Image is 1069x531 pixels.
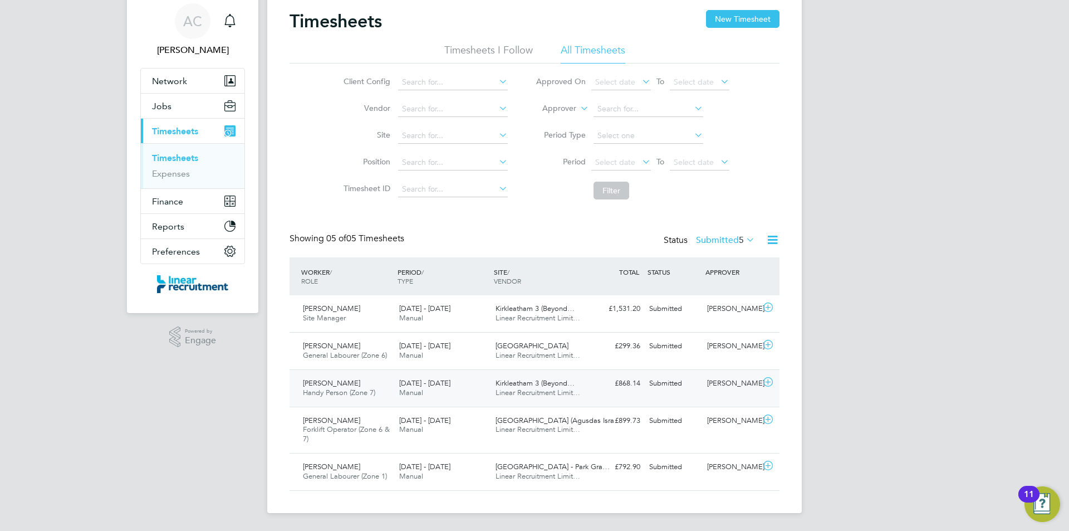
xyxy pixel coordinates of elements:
label: Position [340,157,390,167]
span: Handy Person (Zone 7) [303,388,375,397]
span: Powered by [185,327,216,336]
img: linearrecruitment-logo-retina.png [157,275,228,293]
h2: Timesheets [290,10,382,32]
span: / [330,267,332,276]
label: Period Type [536,130,586,140]
input: Select one [594,128,703,144]
span: To [653,154,668,169]
span: Kirkleatham 3 (Beyond… [496,378,575,388]
a: AC[PERSON_NAME] [140,3,245,57]
span: [PERSON_NAME] [303,341,360,350]
div: Showing [290,233,406,245]
label: Period [536,157,586,167]
button: Finance [141,189,244,213]
label: Approved On [536,76,586,86]
div: SITE [491,262,587,291]
input: Search for... [594,101,703,117]
span: Network [152,76,187,86]
div: STATUS [645,262,703,282]
span: TOTAL [619,267,639,276]
div: Submitted [645,458,703,476]
button: Preferences [141,239,244,264]
span: General Labourer (Zone 1) [303,471,387,481]
div: [PERSON_NAME] [703,374,761,393]
div: [PERSON_NAME] [703,337,761,355]
span: 05 Timesheets [326,233,404,244]
div: £299.36 [587,337,645,355]
input: Search for... [398,75,508,90]
span: Manual [399,388,423,397]
button: New Timesheet [706,10,779,28]
span: Linear Recruitment Limit… [496,313,580,323]
span: Select date [674,157,714,167]
button: Reports [141,214,244,238]
span: ROLE [301,276,318,285]
div: PERIOD [395,262,491,291]
input: Search for... [398,155,508,170]
span: [GEOGRAPHIC_DATA] (Agusdas Isra… [496,416,621,425]
span: [DATE] - [DATE] [399,341,450,350]
button: Filter [594,182,629,199]
span: Anneliese Clifton [140,43,245,57]
label: Submitted [696,235,755,246]
span: Preferences [152,246,200,257]
div: Submitted [645,374,703,393]
span: [PERSON_NAME] [303,416,360,425]
a: Powered byEngage [169,327,217,348]
span: Linear Recruitment Limit… [496,388,580,397]
span: [GEOGRAPHIC_DATA] [496,341,568,350]
input: Search for... [398,101,508,117]
span: [PERSON_NAME] [303,304,360,313]
span: [GEOGRAPHIC_DATA] - Park Gra… [496,462,610,471]
span: Select date [595,157,635,167]
button: Open Resource Center, 11 new notifications [1024,486,1060,522]
li: All Timesheets [561,43,625,64]
span: Site Manager [303,313,346,323]
span: Linear Recruitment Limit… [496,425,580,434]
label: Timesheet ID [340,183,390,193]
span: Manual [399,425,423,434]
span: Finance [152,196,183,207]
span: / [421,267,424,276]
span: Manual [399,471,423,481]
span: VENDOR [494,276,521,285]
span: Linear Recruitment Limit… [496,350,580,360]
li: Timesheets I Follow [444,43,533,64]
span: Manual [399,350,423,360]
div: WORKER [298,262,395,291]
label: Vendor [340,103,390,113]
div: £1,531.20 [587,300,645,318]
span: To [653,74,668,89]
span: Reports [152,221,184,232]
span: General Labourer (Zone 6) [303,350,387,360]
div: Submitted [645,412,703,430]
span: 05 of [326,233,346,244]
a: Timesheets [152,153,198,163]
input: Search for... [398,128,508,144]
span: [DATE] - [DATE] [399,378,450,388]
div: £792.90 [587,458,645,476]
span: Jobs [152,101,171,111]
label: Site [340,130,390,140]
span: Forklift Operator (Zone 6 & 7) [303,425,390,444]
span: Kirkleatham 3 (Beyond… [496,304,575,313]
div: Status [664,233,757,249]
div: £899.73 [587,412,645,430]
div: APPROVER [703,262,761,282]
div: Submitted [645,300,703,318]
button: Timesheets [141,119,244,143]
div: 11 [1024,494,1034,509]
span: TYPE [398,276,413,285]
span: Manual [399,313,423,323]
div: [PERSON_NAME] [703,412,761,430]
span: Select date [595,77,635,87]
button: Jobs [141,94,244,118]
span: Select date [674,77,714,87]
label: Approver [526,103,576,114]
div: Submitted [645,337,703,355]
span: / [507,267,509,276]
span: Engage [185,336,216,345]
span: [PERSON_NAME] [303,378,360,388]
button: Network [141,69,244,93]
span: [DATE] - [DATE] [399,304,450,313]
